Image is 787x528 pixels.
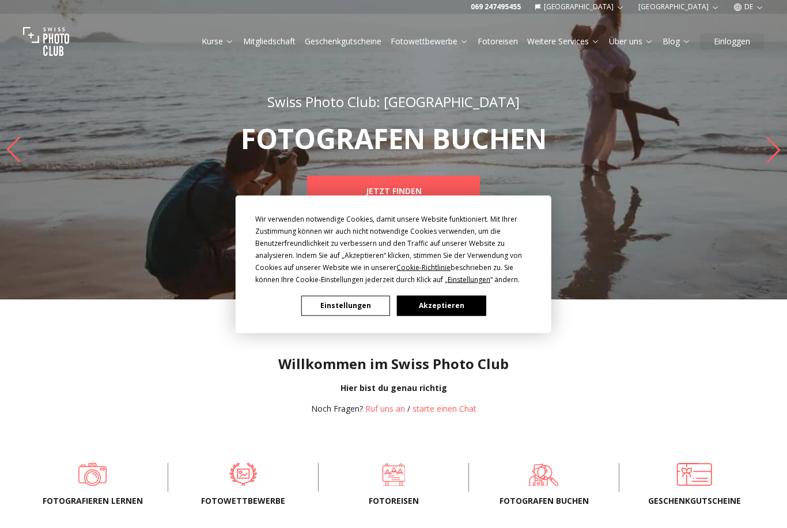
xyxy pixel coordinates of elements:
[448,274,490,284] span: Einstellungen
[236,195,551,333] div: Cookie Consent Prompt
[396,262,451,272] span: Cookie-Richtlinie
[397,295,486,316] button: Akzeptieren
[255,212,532,285] div: Wir verwenden notwendige Cookies, damit unsere Website funktioniert. Mit Ihrer Zustimmung können ...
[301,295,390,316] button: Einstellungen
